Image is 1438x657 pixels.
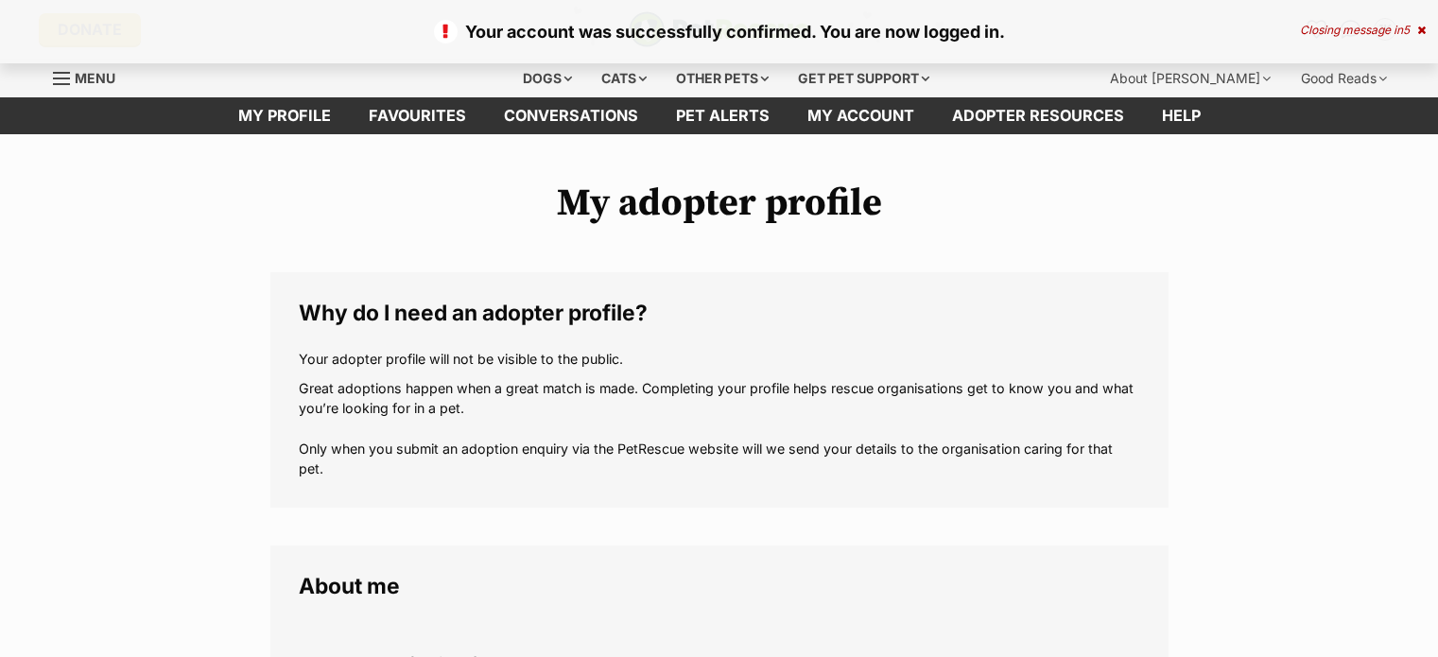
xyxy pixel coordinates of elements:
[299,378,1140,479] p: Great adoptions happen when a great match is made. Completing your profile helps rescue organisat...
[510,60,585,97] div: Dogs
[299,574,1140,598] legend: About me
[270,272,1169,508] fieldset: Why do I need an adopter profile?
[299,349,1140,369] p: Your adopter profile will not be visible to the public.
[1143,97,1220,134] a: Help
[485,97,657,134] a: conversations
[75,70,115,86] span: Menu
[350,97,485,134] a: Favourites
[53,60,129,94] a: Menu
[219,97,350,134] a: My profile
[299,301,1140,325] legend: Why do I need an adopter profile?
[788,97,933,134] a: My account
[1288,60,1400,97] div: Good Reads
[933,97,1143,134] a: Adopter resources
[588,60,660,97] div: Cats
[663,60,782,97] div: Other pets
[657,97,788,134] a: Pet alerts
[785,60,943,97] div: Get pet support
[1097,60,1284,97] div: About [PERSON_NAME]
[270,182,1169,225] h1: My adopter profile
